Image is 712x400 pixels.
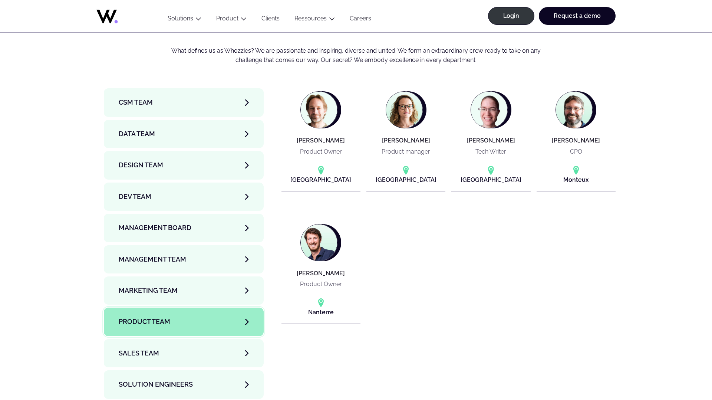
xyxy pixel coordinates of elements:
[376,175,436,184] p: [GEOGRAPHIC_DATA]
[301,92,337,128] img: Arnaud MOURONVAL
[471,92,507,128] img: Emily STEVENS
[308,308,334,317] p: Nanterre
[119,160,163,170] span: Design team
[119,97,153,108] span: CSM team
[294,15,327,22] a: Ressources
[552,137,600,144] h4: [PERSON_NAME]
[119,129,155,139] span: Data team
[119,348,159,358] span: Sales team
[254,15,287,25] a: Clients
[663,351,702,390] iframe: Chatbot
[119,223,191,233] span: Management Board
[382,137,430,144] h4: [PERSON_NAME]
[216,15,238,22] a: Product
[386,92,422,128] img: Carole CAMBUS
[297,270,345,277] h4: [PERSON_NAME]
[300,279,342,289] p: Product Owner
[290,175,351,184] p: [GEOGRAPHIC_DATA]
[297,137,345,144] h4: [PERSON_NAME]
[119,317,170,327] span: Product team
[287,15,342,25] button: Ressources
[300,147,342,156] p: Product Owner
[539,7,616,25] a: Request a demo
[160,15,209,25] button: Solutions
[119,379,193,390] span: Solution Engineers
[119,285,178,296] span: Marketing Team
[342,15,379,25] a: Careers
[166,46,546,65] p: What defines us as Whozzies? We are passionate and inspiring, diverse and united. We form an extr...
[467,137,515,144] h4: [PERSON_NAME]
[475,147,506,156] p: Tech Writer
[556,92,592,128] img: François GROS
[461,175,521,184] p: [GEOGRAPHIC_DATA]
[119,254,186,265] span: Management Team
[570,147,582,156] p: CPO
[488,7,534,25] a: Login
[209,15,254,25] button: Product
[119,191,151,202] span: Dev team
[382,147,430,156] p: Product manager
[563,175,589,184] p: Monteux
[301,224,337,261] img: Nicolas GRON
